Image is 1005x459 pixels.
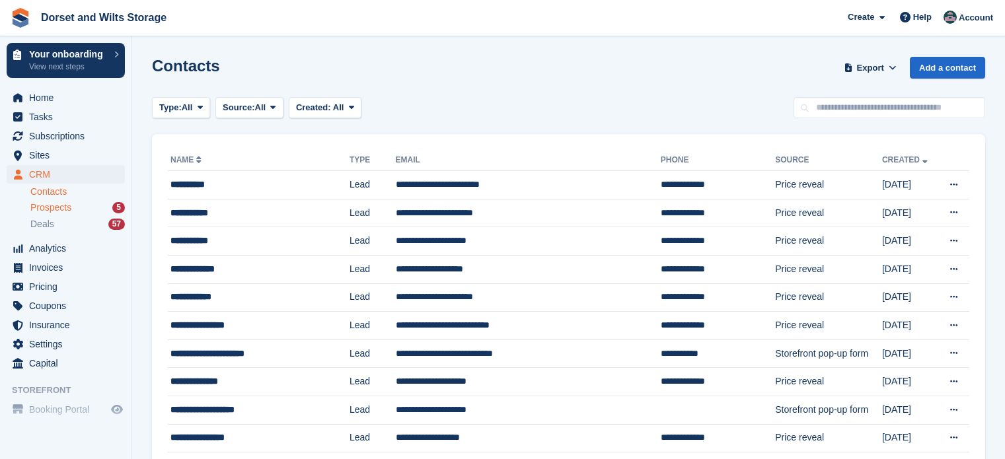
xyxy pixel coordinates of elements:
[350,424,396,452] td: Lead
[7,146,125,164] a: menu
[775,199,882,227] td: Price reveal
[29,354,108,372] span: Capital
[350,199,396,227] td: Lead
[289,97,361,119] button: Created: All
[7,239,125,258] a: menu
[775,312,882,340] td: Price reveal
[910,57,985,79] a: Add a contact
[882,155,930,164] a: Created
[350,339,396,368] td: Lead
[29,108,108,126] span: Tasks
[30,201,125,215] a: Prospects 5
[913,11,932,24] span: Help
[882,424,938,452] td: [DATE]
[11,8,30,28] img: stora-icon-8386f47178a22dfd0bd8f6a31ec36ba5ce8667c1dd55bd0f319d3a0aa187defe.svg
[7,165,125,184] a: menu
[29,400,108,419] span: Booking Portal
[30,186,125,198] a: Contacts
[108,219,125,230] div: 57
[29,88,108,107] span: Home
[841,57,899,79] button: Export
[7,88,125,107] a: menu
[29,127,108,145] span: Subscriptions
[882,368,938,396] td: [DATE]
[350,283,396,312] td: Lead
[296,102,331,112] span: Created:
[159,101,182,114] span: Type:
[350,171,396,199] td: Lead
[882,255,938,283] td: [DATE]
[661,150,775,171] th: Phone
[29,297,108,315] span: Coupons
[848,11,874,24] span: Create
[882,396,938,424] td: [DATE]
[255,101,266,114] span: All
[29,335,108,353] span: Settings
[882,339,938,368] td: [DATE]
[29,239,108,258] span: Analytics
[7,316,125,334] a: menu
[350,227,396,256] td: Lead
[775,150,882,171] th: Source
[29,316,108,334] span: Insurance
[30,217,125,231] a: Deals 57
[882,283,938,312] td: [DATE]
[29,277,108,296] span: Pricing
[775,368,882,396] td: Price reveal
[882,199,938,227] td: [DATE]
[350,312,396,340] td: Lead
[170,155,204,164] a: Name
[857,61,884,75] span: Export
[775,283,882,312] td: Price reveal
[29,165,108,184] span: CRM
[109,402,125,417] a: Preview store
[7,354,125,372] a: menu
[882,312,938,340] td: [DATE]
[775,424,882,452] td: Price reveal
[7,335,125,353] a: menu
[350,255,396,283] td: Lead
[7,43,125,78] a: Your onboarding View next steps
[350,150,396,171] th: Type
[7,127,125,145] a: menu
[775,339,882,368] td: Storefront pop-up form
[882,171,938,199] td: [DATE]
[36,7,172,28] a: Dorset and Wilts Storage
[7,297,125,315] a: menu
[396,150,661,171] th: Email
[152,97,210,119] button: Type: All
[7,277,125,296] a: menu
[775,255,882,283] td: Price reveal
[775,171,882,199] td: Price reveal
[775,396,882,424] td: Storefront pop-up form
[223,101,254,114] span: Source:
[333,102,344,112] span: All
[30,201,71,214] span: Prospects
[29,146,108,164] span: Sites
[775,227,882,256] td: Price reveal
[29,50,108,59] p: Your onboarding
[882,227,938,256] td: [DATE]
[7,400,125,419] a: menu
[215,97,283,119] button: Source: All
[7,108,125,126] a: menu
[350,368,396,396] td: Lead
[112,202,125,213] div: 5
[350,396,396,424] td: Lead
[944,11,957,24] img: Steph Chick
[7,258,125,277] a: menu
[29,61,108,73] p: View next steps
[30,218,54,230] span: Deals
[12,384,131,397] span: Storefront
[29,258,108,277] span: Invoices
[152,57,220,75] h1: Contacts
[182,101,193,114] span: All
[959,11,993,24] span: Account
